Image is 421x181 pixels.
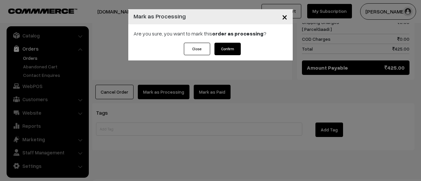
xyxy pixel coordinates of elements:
[277,7,293,27] button: Close
[134,12,186,21] h4: Mark as Processing
[214,43,241,55] button: Confirm
[184,43,210,55] button: Close
[212,30,263,37] strong: order as processing
[282,11,287,23] span: ×
[128,24,293,43] div: Are you sure, you want to mark this ?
